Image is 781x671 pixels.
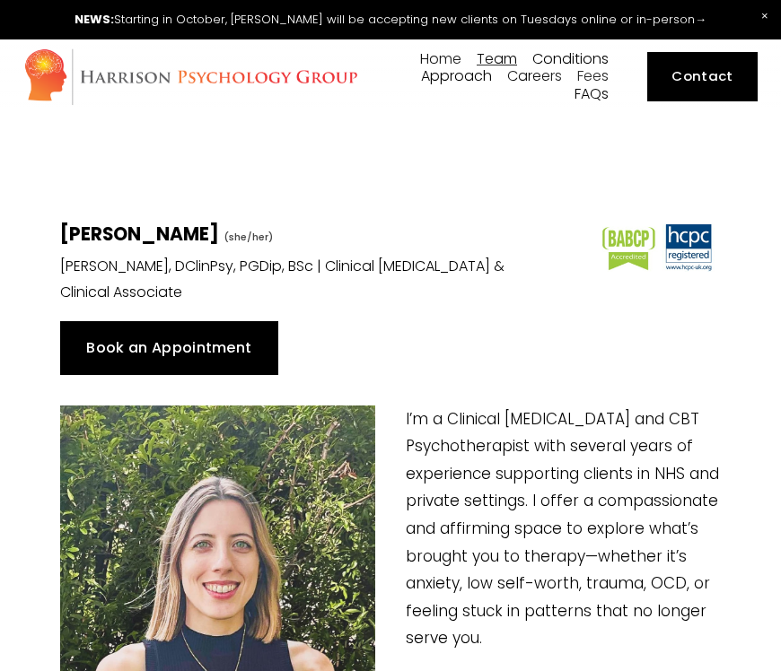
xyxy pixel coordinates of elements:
a: folder dropdown [421,68,492,85]
a: Contact [647,52,758,101]
a: folder dropdown [532,51,609,68]
p: I’m a Clinical [MEDICAL_DATA] and CBT Psychotherapist with several years of experience supporting... [60,405,721,652]
img: Harrison Psychology Group [23,48,358,106]
a: FAQs [575,85,609,102]
span: (she/her) [224,230,273,244]
span: Team [477,52,517,66]
strong: [PERSON_NAME] [60,222,219,247]
span: Conditions [532,52,609,66]
span: Approach [421,69,492,83]
a: Home [420,51,461,68]
a: folder dropdown [477,51,517,68]
a: Book an Appointment [60,321,278,375]
p: [PERSON_NAME], DClinPsy, PGDip, BSc | Clinical [MEDICAL_DATA] & Clinical Associate [60,254,548,306]
a: Careers [507,68,562,85]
